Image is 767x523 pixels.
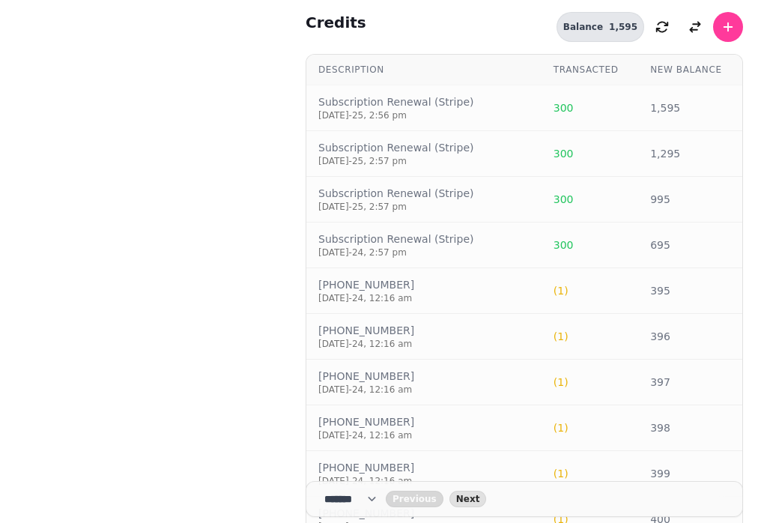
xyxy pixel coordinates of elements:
[650,329,730,344] div: 396
[554,64,626,76] div: Transacted
[650,100,730,115] div: 1,595
[456,495,480,504] span: Next
[306,12,366,42] h2: Credits
[318,429,414,441] p: [DATE]-24, 12:16 am
[318,369,414,384] p: [PHONE_NUMBER]
[318,338,414,350] p: [DATE]-24, 12:16 am
[554,420,569,435] p: ( 1 )
[609,21,637,33] span: 1,595
[650,375,730,390] div: 397
[318,292,414,304] p: [DATE]-24, 12:16 am
[318,64,530,76] div: Description
[318,94,473,109] p: Subscription Renewal (Stripe)
[650,64,730,76] div: New Balance
[318,109,473,121] p: [DATE]-25, 2:56 pm
[650,420,730,435] div: 398
[449,491,487,507] button: next
[554,466,569,481] p: ( 1 )
[318,277,414,292] p: [PHONE_NUMBER]
[318,414,414,429] p: [PHONE_NUMBER]
[554,146,574,161] p: 300
[554,238,574,253] p: 300
[554,192,574,207] p: 300
[318,140,473,155] p: Subscription Renewal (Stripe)
[650,146,730,161] div: 1,295
[318,232,473,247] p: Subscription Renewal (Stripe)
[650,466,730,481] div: 399
[392,495,437,504] span: Previous
[554,283,569,298] p: ( 1 )
[318,323,414,338] p: [PHONE_NUMBER]
[554,100,574,115] p: 300
[563,21,603,33] span: Balance
[650,192,730,207] div: 995
[318,247,473,259] p: [DATE]-24, 2:57 pm
[650,238,730,253] div: 695
[318,186,473,201] p: Subscription Renewal (Stripe)
[386,491,443,507] button: back
[306,481,743,517] nav: Pagination
[318,475,414,487] p: [DATE]-24, 12:16 am
[554,329,569,344] p: ( 1 )
[318,155,473,167] p: [DATE]-25, 2:57 pm
[318,384,414,396] p: [DATE]-24, 12:16 am
[318,460,414,475] p: [PHONE_NUMBER]
[650,283,730,298] div: 395
[318,201,473,213] p: [DATE]-25, 2:57 pm
[554,375,569,390] p: ( 1 )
